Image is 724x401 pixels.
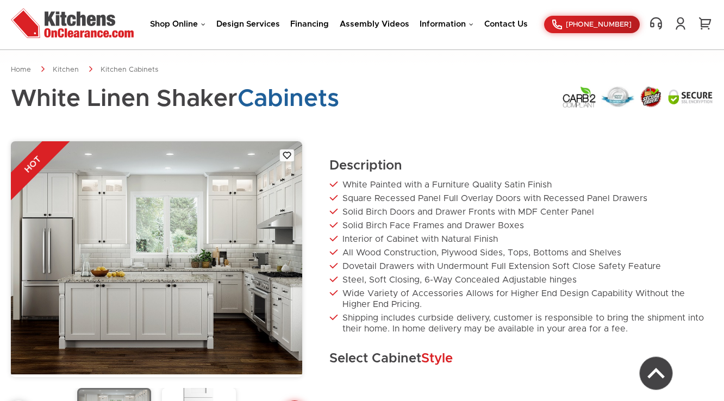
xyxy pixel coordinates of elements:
[639,86,663,108] img: Secure Order
[238,87,339,111] span: Cabinets
[329,234,713,245] li: Interior of Cabinet with Natural Finish
[329,288,713,310] li: Wide Variety of Accessories Allows for Higher End Design Capability Without the Higher End Pricing.
[329,350,713,367] h2: Select Cabinet
[53,66,79,73] a: Kitchen
[150,20,205,28] a: Shop Online
[329,193,713,204] li: Square Recessed Panel Full Overlay Doors with Recessed Panel Drawers
[290,20,329,28] a: Financing
[566,21,632,28] span: [PHONE_NUMBER]
[329,220,713,231] li: Solid Birch Face Frames and Drawer Boxes
[329,312,713,334] li: Shipping includes curbside delivery, customer is responsible to bring the shipment into their hom...
[329,179,713,190] li: White Painted with a Furniture Quality Satin Finish
[562,86,596,108] img: Carb2 Compliant
[11,66,31,73] a: Home
[329,206,713,217] li: Solid Birch Doors and Drawer Fronts with MDF Center Panel
[329,247,713,258] li: All Wood Construction, Plywood Sides, Tops, Bottoms and Shelves
[420,20,473,28] a: Information
[421,352,453,365] span: Style
[340,20,409,28] a: Assembly Videos
[640,357,672,390] img: Back to top
[484,20,528,28] a: Contact Us
[544,16,640,33] a: [PHONE_NUMBER]
[11,86,339,112] h1: White Linen Shaker
[329,274,713,285] li: Steel, Soft Closing, 6-Way Concealed Adjustable hinges
[216,20,280,28] a: Design Services
[601,86,634,108] img: Lowest Price Guarantee
[329,158,713,174] h2: Description
[667,89,713,105] img: Secure SSL Encyption
[101,66,158,73] a: Kitchen Cabinets
[11,8,134,38] img: Kitchens On Clearance
[11,141,302,374] img: 1673522193-EB10_fullkitchen.jpg
[329,261,713,272] li: Dovetail Drawers with Undermount Full Extension Soft Close Safety Feature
